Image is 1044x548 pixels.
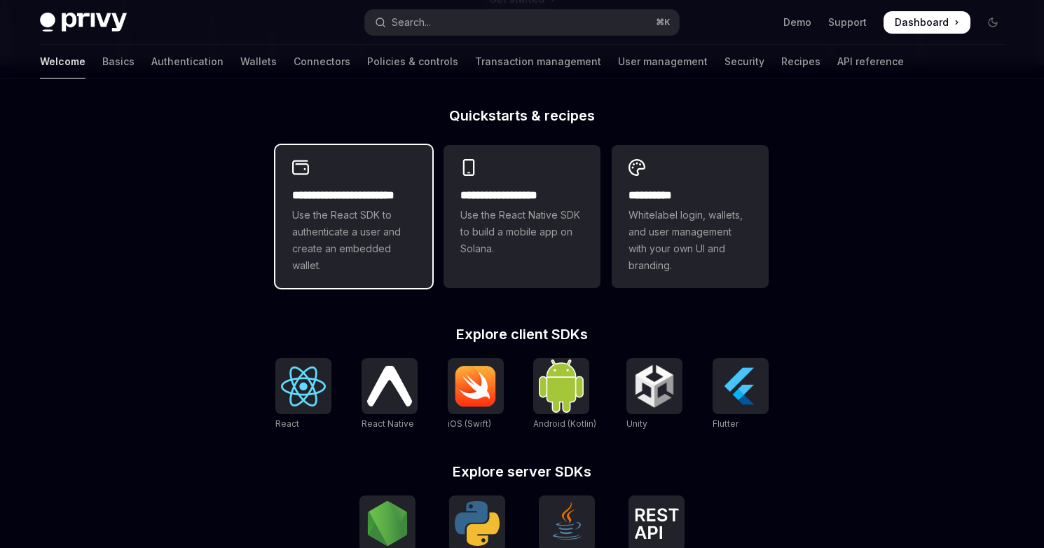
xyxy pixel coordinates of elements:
[392,14,431,31] div: Search...
[982,11,1004,34] button: Toggle dark mode
[632,364,677,409] img: Unity
[837,45,904,78] a: API reference
[40,13,127,32] img: dark logo
[362,358,418,431] a: React NativeReact Native
[448,418,491,429] span: iOS (Swift)
[40,45,85,78] a: Welcome
[629,207,752,274] span: Whitelabel login, wallets, and user management with your own UI and branding.
[275,358,331,431] a: ReactReact
[612,145,769,288] a: **** *****Whitelabel login, wallets, and user management with your own UI and branding.
[365,10,679,35] button: Open search
[281,367,326,406] img: React
[444,145,600,288] a: **** **** **** ***Use the React Native SDK to build a mobile app on Solana.
[718,364,763,409] img: Flutter
[455,501,500,546] img: Python
[634,508,679,539] img: REST API
[240,45,277,78] a: Wallets
[626,418,647,429] span: Unity
[783,15,811,29] a: Demo
[151,45,224,78] a: Authentication
[102,45,135,78] a: Basics
[781,45,820,78] a: Recipes
[367,45,458,78] a: Policies & controls
[533,358,596,431] a: Android (Kotlin)Android (Kotlin)
[365,501,410,546] img: NodeJS
[539,359,584,412] img: Android (Kotlin)
[713,418,739,429] span: Flutter
[724,45,764,78] a: Security
[626,358,682,431] a: UnityUnity
[453,365,498,407] img: iOS (Swift)
[895,15,949,29] span: Dashboard
[362,418,414,429] span: React Native
[656,17,671,28] span: ⌘ K
[475,45,601,78] a: Transaction management
[275,109,769,123] h2: Quickstarts & recipes
[618,45,708,78] a: User management
[275,465,769,479] h2: Explore server SDKs
[460,207,584,257] span: Use the React Native SDK to build a mobile app on Solana.
[275,418,299,429] span: React
[294,45,350,78] a: Connectors
[884,11,970,34] a: Dashboard
[544,501,589,546] img: Java
[448,358,504,431] a: iOS (Swift)iOS (Swift)
[292,207,415,274] span: Use the React SDK to authenticate a user and create an embedded wallet.
[828,15,867,29] a: Support
[533,418,596,429] span: Android (Kotlin)
[713,358,769,431] a: FlutterFlutter
[275,327,769,341] h2: Explore client SDKs
[367,366,412,406] img: React Native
